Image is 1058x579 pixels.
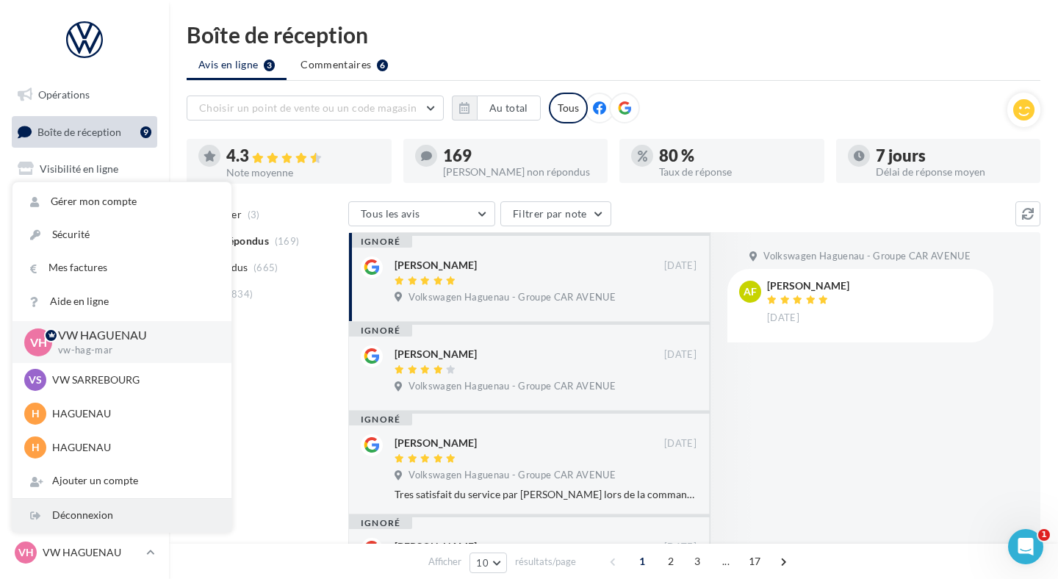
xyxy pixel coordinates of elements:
[30,334,47,350] span: VH
[409,469,616,482] span: Volkswagen Haguenau - Groupe CAR AVENUE
[500,201,611,226] button: Filtrer par note
[549,93,588,123] div: Tous
[349,325,412,337] div: ignoré
[226,168,380,178] div: Note moyenne
[52,373,214,387] p: VW SARREBOURG
[714,550,738,573] span: ...
[395,258,477,273] div: [PERSON_NAME]
[395,347,477,362] div: [PERSON_NAME]
[38,88,90,101] span: Opérations
[452,96,541,121] button: Au total
[58,327,208,344] p: VW HAGUENAU
[29,373,42,387] span: VS
[12,185,231,218] a: Gérer mon compte
[140,126,151,138] div: 9
[52,406,214,421] p: HAGUENAU
[659,148,813,164] div: 80 %
[664,541,697,554] span: [DATE]
[187,96,444,121] button: Choisir un point de vente ou un code magasin
[9,116,160,148] a: Boîte de réception9
[630,550,654,573] span: 1
[767,312,799,325] span: [DATE]
[349,236,412,248] div: ignoré
[43,545,140,560] p: VW HAGUENAU
[685,550,709,573] span: 3
[409,291,616,304] span: Volkswagen Haguenau - Groupe CAR AVENUE
[12,499,231,532] div: Déconnexion
[12,218,231,251] a: Sécurité
[9,300,160,331] a: Calendrier
[228,288,253,300] span: (834)
[12,539,157,567] a: VH VW HAGUENAU
[253,262,278,273] span: (665)
[348,201,495,226] button: Tous les avis
[18,545,34,560] span: VH
[226,148,380,165] div: 4.3
[443,167,597,177] div: [PERSON_NAME] non répondus
[743,550,767,573] span: 17
[9,79,160,110] a: Opérations
[395,436,477,450] div: [PERSON_NAME]
[9,263,160,294] a: Médiathèque
[9,385,160,428] a: Campagnes DataOnDemand
[187,24,1040,46] div: Boîte de réception
[515,555,576,569] span: résultats/page
[32,440,40,455] span: H
[12,285,231,318] a: Aide en ligne
[12,464,231,497] div: Ajouter un compte
[664,437,697,450] span: [DATE]
[199,101,417,114] span: Choisir un point de vente ou un code magasin
[476,557,489,569] span: 10
[876,148,1029,164] div: 7 jours
[1038,529,1050,541] span: 1
[52,440,214,455] p: HAGUENAU
[744,284,757,299] span: AF
[9,154,160,184] a: Visibilité en ligne
[9,190,160,221] a: Campagnes
[12,251,231,284] a: Mes factures
[349,517,412,529] div: ignoré
[659,167,813,177] div: Taux de réponse
[469,553,507,573] button: 10
[876,167,1029,177] div: Délai de réponse moyen
[763,250,971,263] span: Volkswagen Haguenau - Groupe CAR AVENUE
[9,337,160,380] a: PLV et print personnalisable
[58,344,208,357] p: vw-hag-mar
[349,414,412,425] div: ignoré
[659,550,683,573] span: 2
[477,96,541,121] button: Au total
[301,57,371,72] span: Commentaires
[1008,529,1043,564] iframe: Intercom live chat
[361,207,420,220] span: Tous les avis
[32,406,40,421] span: H
[40,162,118,175] span: Visibilité en ligne
[409,380,616,393] span: Volkswagen Haguenau - Groupe CAR AVENUE
[664,348,697,362] span: [DATE]
[37,125,121,137] span: Boîte de réception
[767,281,849,291] div: [PERSON_NAME]
[9,227,160,258] a: Contacts
[395,487,697,502] div: Tres satisfait du service par [PERSON_NAME] lors de la commande et de la livraison
[428,555,461,569] span: Afficher
[443,148,597,164] div: 169
[248,209,260,220] span: (3)
[395,539,477,554] div: [PERSON_NAME]
[664,259,697,273] span: [DATE]
[377,60,388,71] div: 6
